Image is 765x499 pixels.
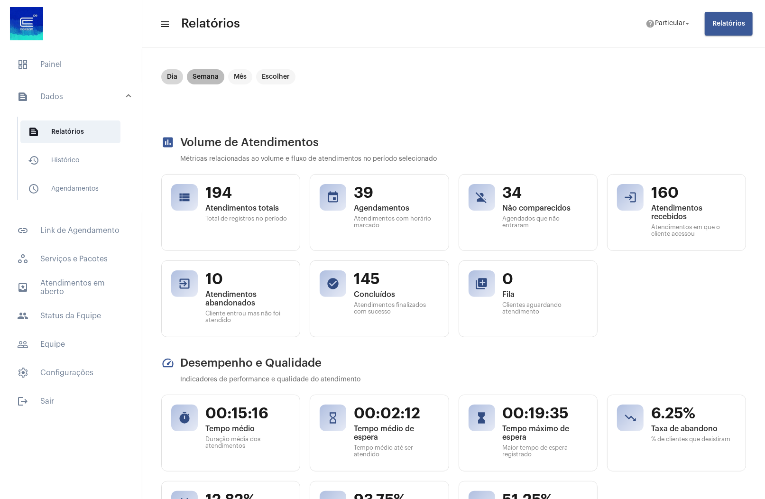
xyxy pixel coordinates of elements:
img: d4669ae0-8c07-2337-4f67-34b0df7f5ae4.jpeg [8,5,46,43]
mat-icon: sidenav icon [17,396,28,407]
span: Duração média dos atendimentos [205,436,290,449]
span: Fila [503,290,588,299]
mat-icon: view_list [178,191,191,204]
mat-icon: sidenav icon [17,225,28,236]
mat-icon: sidenav icon [17,91,28,102]
h2: Desempenho e Qualidade [161,356,746,370]
span: Configurações [9,361,132,384]
mat-icon: assessment [161,136,175,149]
span: Sair [9,390,132,413]
h2: Volume de Atendimentos [161,136,746,149]
mat-icon: help [645,19,655,28]
mat-icon: exit_to_app [178,277,191,290]
span: 10 [205,270,290,288]
span: Tempo médio de espera [354,425,439,442]
span: Agendamentos [20,177,120,200]
span: Equipe [9,333,132,356]
span: Relatórios [20,120,120,143]
span: Atendimentos totais [205,204,290,213]
mat-icon: timer [178,411,191,425]
span: Histórico [20,149,120,172]
span: Agendados que não entraram [503,215,588,229]
span: 00:19:35 [503,405,588,423]
span: 0 [503,270,588,288]
span: Tempo máximo de espera [503,425,588,442]
span: 00:15:16 [205,405,290,423]
mat-icon: arrow_drop_down [683,19,691,28]
span: Maior tempo de espera registrado [503,444,588,458]
mat-icon: trending_down [624,411,637,425]
mat-icon: hourglass_full [475,411,488,425]
span: Atendimentos finalizados com sucesso [354,302,439,315]
mat-icon: sidenav icon [17,339,28,350]
span: Taxa de abandono [651,425,736,433]
mat-icon: sidenav icon [28,183,39,194]
span: Atendimentos abandonados [205,290,290,307]
mat-chip: Escolher [256,69,295,84]
span: % de clientes que desistiram [651,436,736,443]
span: Atendimentos em que o cliente acessou [651,224,736,237]
p: Métricas relacionadas ao volume e fluxo de atendimentos no período selecionado [180,156,746,163]
mat-expansion-panel-header: sidenav iconDados [6,82,142,112]
mat-icon: queue [475,277,488,290]
mat-chip: Semana [187,69,224,84]
span: Tempo médio até ser atendido [354,444,439,458]
mat-icon: sidenav icon [28,126,39,138]
span: Tempo médio [205,425,290,433]
span: 194 [205,184,290,202]
button: Particular [640,14,697,33]
p: Indicadores de performance e qualidade do atendimento [180,376,746,383]
span: Relatórios [181,16,240,31]
span: sidenav icon [17,367,28,379]
span: Atendimentos em aberto [9,276,132,299]
span: 34 [503,184,588,202]
mat-chip: Dia [161,69,183,84]
span: Particular [655,20,685,27]
mat-panel-title: Dados [17,91,127,102]
span: Status da Equipe [9,305,132,327]
mat-icon: sidenav icon [28,155,39,166]
span: Serviços e Pacotes [9,248,132,270]
span: Total de registros no período [205,215,290,222]
mat-icon: sidenav icon [17,282,28,293]
mat-icon: person_off [475,191,488,204]
span: Link de Agendamento [9,219,132,242]
span: 145 [354,270,439,288]
span: Relatórios [712,20,745,27]
mat-icon: hourglass_empty [326,411,340,425]
mat-icon: login [624,191,637,204]
span: Agendamentos [354,204,439,213]
span: Clientes aguardando atendimento [503,302,588,315]
span: Concluídos [354,290,439,299]
mat-icon: sidenav icon [17,310,28,322]
span: sidenav icon [17,253,28,265]
span: Cliente entrou mas não foi atendido [205,310,290,323]
mat-icon: check_circle [326,277,340,290]
mat-icon: sidenav icon [159,18,169,30]
span: sidenav icon [17,59,28,70]
mat-icon: speed [161,356,175,370]
span: Não comparecidos [503,204,588,213]
span: Painel [9,53,132,76]
button: Relatórios [705,12,753,36]
span: 00:02:12 [354,405,439,423]
span: 39 [354,184,439,202]
mat-chip: Mês [228,69,252,84]
mat-icon: event [326,191,340,204]
span: 160 [651,184,736,202]
span: 6.25% [651,405,736,423]
span: Atendimentos recebidos [651,204,736,221]
span: Atendimentos com horário marcado [354,215,439,229]
div: sidenav iconDados [6,112,142,213]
